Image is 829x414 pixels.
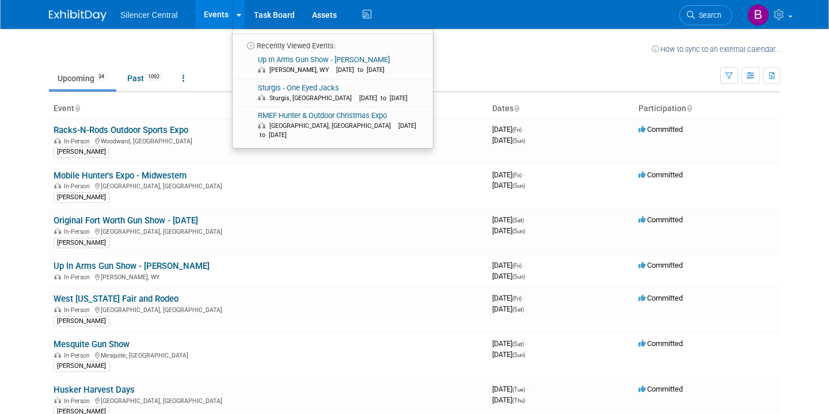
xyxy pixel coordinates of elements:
[512,274,525,280] span: (Sun)
[492,261,525,269] span: [DATE]
[64,183,93,190] span: In-Person
[54,181,483,190] div: [GEOGRAPHIC_DATA], [GEOGRAPHIC_DATA]
[638,294,683,302] span: Committed
[54,339,130,350] a: Mesquite Gun Show
[512,352,525,358] span: (Sun)
[236,79,428,107] a: Sturgis - One Eyed Jacks Sturgis, [GEOGRAPHIC_DATA] [DATE] to [DATE]
[144,73,163,81] span: 1092
[638,261,683,269] span: Committed
[523,170,525,179] span: -
[492,294,525,302] span: [DATE]
[336,66,390,74] span: [DATE] to [DATE]
[54,138,61,143] img: In-Person Event
[523,125,525,134] span: -
[523,294,525,302] span: -
[512,217,524,223] span: (Sat)
[747,4,769,26] img: Braden Hougaard
[652,45,780,54] a: How to sync to an external calendar...
[512,386,525,393] span: (Tue)
[512,263,522,269] span: (Fri)
[54,228,61,234] img: In-Person Event
[54,316,109,326] div: [PERSON_NAME]
[64,352,93,359] span: In-Person
[492,215,527,224] span: [DATE]
[512,127,522,133] span: (Fri)
[492,305,524,313] span: [DATE]
[119,67,172,89] a: Past1092
[269,122,397,130] span: [GEOGRAPHIC_DATA], [GEOGRAPHIC_DATA]
[54,294,178,304] a: West [US_STATE] Fair and Rodeo
[527,385,528,393] span: -
[64,306,93,314] span: In-Person
[54,215,198,226] a: Original Fort Worth Gun Show - [DATE]
[54,238,109,248] div: [PERSON_NAME]
[523,261,525,269] span: -
[512,183,525,189] span: (Sun)
[54,272,483,281] div: [PERSON_NAME], WY
[512,341,524,347] span: (Sat)
[638,170,683,179] span: Committed
[492,272,525,280] span: [DATE]
[54,147,109,157] div: [PERSON_NAME]
[49,67,116,89] a: Upcoming34
[64,228,93,236] span: In-Person
[269,94,358,102] span: Sturgis, [GEOGRAPHIC_DATA]
[492,396,525,404] span: [DATE]
[95,73,108,81] span: 34
[54,261,210,271] a: Up In Arms Gun Show - [PERSON_NAME]
[54,192,109,203] div: [PERSON_NAME]
[54,274,61,279] img: In-Person Event
[54,361,109,371] div: [PERSON_NAME]
[512,172,522,178] span: (Fri)
[54,397,61,403] img: In-Person Event
[54,136,483,145] div: Woodward, [GEOGRAPHIC_DATA]
[49,10,107,21] img: ExhibitDay
[233,33,433,51] li: Recently Viewed Events:
[638,339,683,348] span: Committed
[695,11,721,20] span: Search
[634,99,780,119] th: Participation
[54,385,135,395] a: Husker Harvest Days
[492,170,525,179] span: [DATE]
[54,350,483,359] div: Mesquite, [GEOGRAPHIC_DATA]
[512,397,525,404] span: (Thu)
[492,136,525,145] span: [DATE]
[54,305,483,314] div: [GEOGRAPHIC_DATA], [GEOGRAPHIC_DATA]
[64,397,93,405] span: In-Person
[492,339,527,348] span: [DATE]
[492,125,525,134] span: [DATE]
[64,138,93,145] span: In-Person
[236,107,428,144] a: RMEF Hunter & Outdoor Christmas Expo [GEOGRAPHIC_DATA], [GEOGRAPHIC_DATA] [DATE] to [DATE]
[49,99,488,119] th: Event
[512,295,522,302] span: (Fri)
[512,228,525,234] span: (Sun)
[54,183,61,188] img: In-Person Event
[488,99,634,119] th: Dates
[269,66,334,74] span: [PERSON_NAME], WY
[492,385,528,393] span: [DATE]
[359,94,413,102] span: [DATE] to [DATE]
[512,138,525,144] span: (Sun)
[492,181,525,189] span: [DATE]
[54,170,187,181] a: Mobile Hunter's Expo - Midwestern
[492,226,525,235] span: [DATE]
[686,104,692,113] a: Sort by Participation Type
[54,352,61,358] img: In-Person Event
[236,51,428,79] a: Up In Arms Gun Show - [PERSON_NAME] [PERSON_NAME], WY [DATE] to [DATE]
[526,339,527,348] span: -
[54,125,188,135] a: Racks-N-Rods Outdoor Sports Expo
[638,385,683,393] span: Committed
[514,104,519,113] a: Sort by Start Date
[64,274,93,281] span: In-Person
[526,215,527,224] span: -
[54,306,61,312] img: In-Person Event
[638,215,683,224] span: Committed
[512,306,524,313] span: (Sat)
[120,10,178,20] span: Silencer Central
[492,350,525,359] span: [DATE]
[54,226,483,236] div: [GEOGRAPHIC_DATA], [GEOGRAPHIC_DATA]
[638,125,683,134] span: Committed
[54,396,483,405] div: [GEOGRAPHIC_DATA], [GEOGRAPHIC_DATA]
[74,104,80,113] a: Sort by Event Name
[679,5,732,25] a: Search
